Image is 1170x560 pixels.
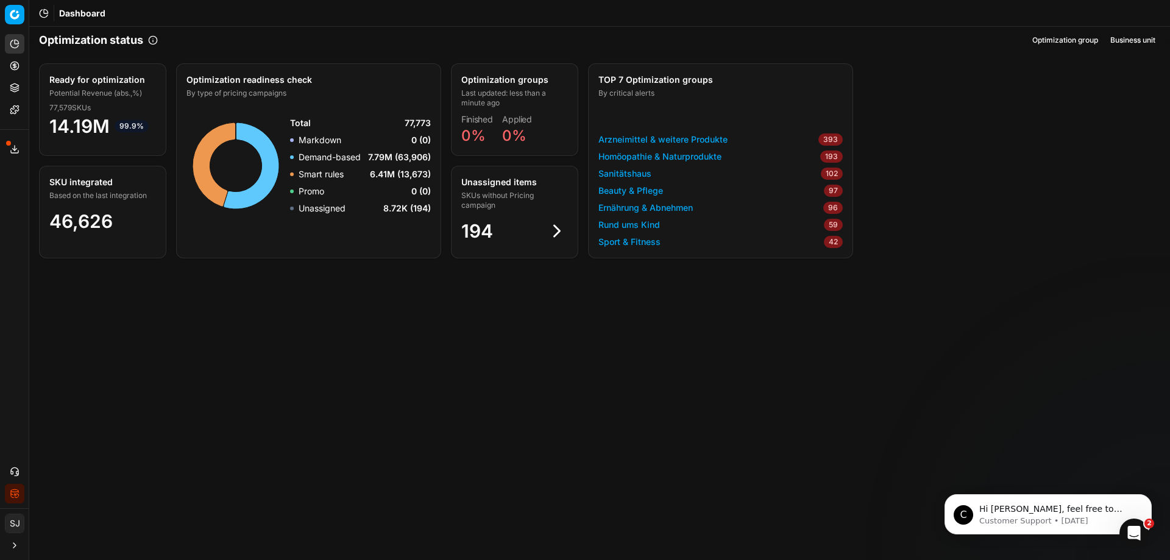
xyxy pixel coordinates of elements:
div: SKU integrated [49,176,154,188]
div: By critical alerts [598,88,840,98]
div: Last updated: less than a minute ago [461,88,565,108]
span: 393 [818,133,843,146]
span: 99.9% [115,120,149,132]
p: Promo [299,185,324,197]
a: Sanitätshaus [598,168,651,180]
a: Beauty & Pflege [598,185,663,197]
p: Smart rules [299,168,344,180]
p: Unassigned [299,202,346,214]
button: Optimization group [1027,33,1103,48]
a: Sport & Fitness [598,236,661,248]
span: 96 [823,202,843,214]
div: TOP 7 Optimization groups [598,74,840,86]
span: 8.72K (194) [383,202,431,214]
span: 0% [461,127,486,144]
p: Markdown [299,134,341,146]
span: 0 (0) [411,134,431,146]
div: Optimization groups [461,74,565,86]
span: 77,773 [405,117,431,129]
div: SKUs without Pricing campaign [461,191,565,210]
span: 7.79M (63,906) [368,151,431,163]
button: SJ [5,514,24,533]
a: Ernährung & Abnehmen [598,202,693,214]
span: 6.41M (13,673) [370,168,431,180]
span: 42 [824,236,843,248]
div: Ready for optimization [49,74,154,86]
a: Rund ums Kind [598,219,660,231]
span: 194 [461,220,493,242]
span: 77,579 SKUs [49,103,91,113]
p: Demand-based [299,151,361,163]
div: By type of pricing campaigns [186,88,428,98]
span: 0 (0) [411,185,431,197]
dt: Applied [502,115,532,124]
iframe: Intercom notifications message [926,469,1170,554]
div: Unassigned items [461,176,565,188]
iframe: Intercom live chat [1119,519,1149,548]
button: Business unit [1105,33,1160,48]
span: 46,626 [49,210,113,232]
span: 2 [1144,519,1154,528]
span: 14.19M [49,115,156,137]
span: 102 [821,168,843,180]
nav: breadcrumb [59,7,105,19]
span: Dashboard [59,7,105,19]
span: 193 [820,151,843,163]
h2: Optimization status [39,32,143,49]
dt: Finished [461,115,492,124]
span: 97 [824,185,843,197]
div: Based on the last integration [49,191,154,200]
a: Homöopathie & Naturprodukte [598,151,721,163]
a: Arzneimittel & weitere Produkte [598,133,728,146]
span: 59 [824,219,843,231]
div: Potential Revenue (abs.,%) [49,88,154,98]
span: 0% [502,127,526,144]
div: Optimization readiness check [186,74,428,86]
span: Total [290,117,311,129]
